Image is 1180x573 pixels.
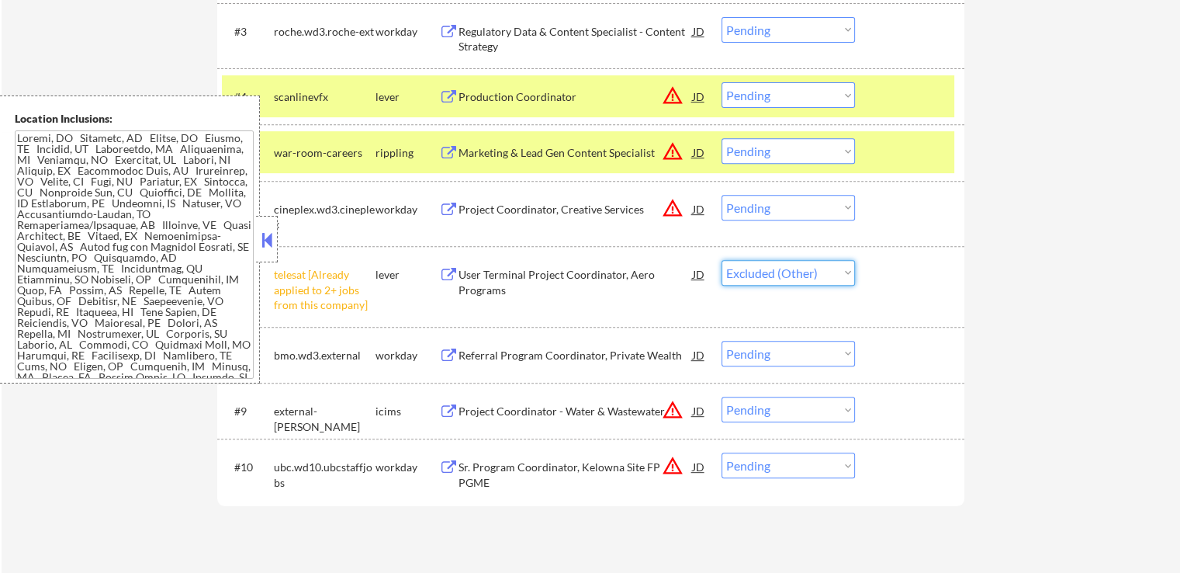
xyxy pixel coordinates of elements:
div: JD [691,341,707,369]
button: warning_amber [662,399,683,421]
div: Project Coordinator - Water & Wastewater [459,404,693,419]
div: workday [375,348,439,363]
div: lever [375,89,439,105]
div: rippling [375,145,439,161]
div: JD [691,17,707,45]
div: Referral Program Coordinator, Private Wealth [459,348,693,363]
div: JD [691,453,707,481]
div: #10 [234,460,261,475]
div: JD [691,82,707,110]
div: workday [375,202,439,217]
div: lever [375,267,439,283]
div: bmo.wd3.external [274,348,375,363]
div: scanlinevfx [274,89,375,105]
div: external-[PERSON_NAME] [274,404,375,434]
div: Marketing & Lead Gen Content Specialist [459,145,693,161]
button: warning_amber [662,141,683,162]
div: User Terminal Project Coordinator, Aero Programs [459,267,693,297]
div: JD [691,195,707,223]
div: JD [691,260,707,288]
div: war-room-careers [274,145,375,161]
div: roche.wd3.roche-ext [274,24,375,40]
div: Sr. Program Coordinator, Kelowna Site FP PGME [459,460,693,490]
div: workday [375,460,439,475]
div: workday [375,24,439,40]
div: ubc.wd10.ubcstaffjobs [274,460,375,490]
button: warning_amber [662,85,683,106]
div: JD [691,138,707,166]
button: warning_amber [662,197,683,219]
div: JD [691,397,707,425]
div: #4 [234,89,261,105]
div: Location Inclusions: [15,111,254,127]
div: #3 [234,24,261,40]
div: #9 [234,404,261,419]
div: Project Coordinator, Creative Services [459,202,693,217]
button: warning_amber [662,455,683,477]
div: icims [375,404,439,419]
div: Production Coordinator [459,89,693,105]
div: telesat [Already applied to 2+ jobs from this company] [274,267,375,313]
div: cineplex.wd3.cineplex [274,202,375,232]
div: Regulatory Data & Content Specialist - Content Strategy [459,24,693,54]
